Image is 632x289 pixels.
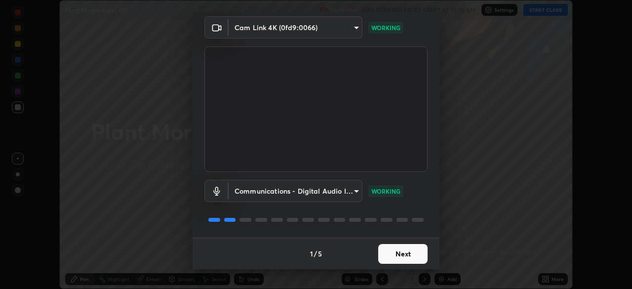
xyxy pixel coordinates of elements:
p: WORKING [371,187,400,196]
h4: 5 [318,248,322,259]
h4: / [314,248,317,259]
button: Next [378,244,428,264]
div: Cam Link 4K (0fd9:0066) [229,180,362,202]
div: Cam Link 4K (0fd9:0066) [229,16,362,39]
h4: 1 [310,248,313,259]
p: WORKING [371,23,400,32]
